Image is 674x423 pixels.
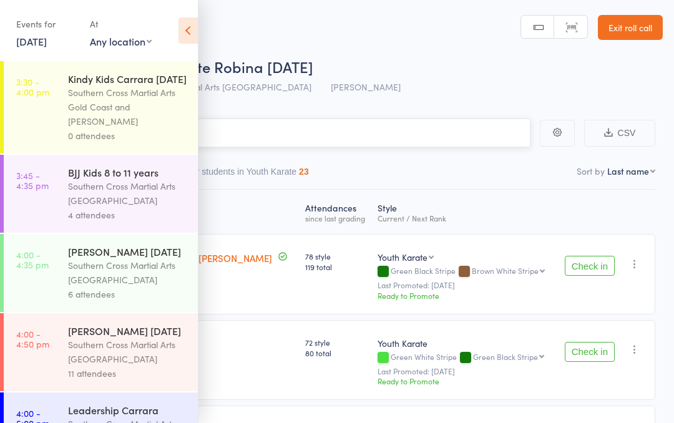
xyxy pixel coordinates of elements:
[4,313,198,391] a: 4:00 -4:50 pm[PERSON_NAME] [DATE]Southern Cross Martial Arts [GEOGRAPHIC_DATA]11 attendees
[68,258,187,287] div: Southern Cross Martial Arts [GEOGRAPHIC_DATA]
[68,366,187,381] div: 11 attendees
[16,170,49,190] time: 3:45 - 4:35 pm
[19,119,530,147] input: Search by name
[305,251,368,261] span: 78 style
[305,214,368,222] div: since last grading
[378,281,551,289] small: Last Promoted: [DATE]
[378,266,551,277] div: Green Black Stripe
[4,155,198,233] a: 3:45 -4:35 pmBJJ Kids 8 to 11 yearsSouthern Cross Martial Arts [GEOGRAPHIC_DATA]4 attendees
[305,261,368,272] span: 119 total
[68,287,187,301] div: 6 attendees
[305,348,368,358] span: 80 total
[68,208,187,222] div: 4 attendees
[565,342,615,362] button: Check in
[16,77,49,97] time: 3:30 - 4:00 pm
[122,56,313,77] span: Youth Karate Robina [DATE]
[378,251,427,263] div: Youth Karate
[472,266,539,275] div: Brown White Stripe
[577,165,605,177] label: Sort by
[378,337,551,349] div: Youth Karate
[331,80,401,93] span: [PERSON_NAME]
[16,34,47,48] a: [DATE]
[299,167,309,177] div: 23
[373,195,556,228] div: Style
[300,195,373,228] div: Atten­dances
[68,324,187,338] div: [PERSON_NAME] [DATE]
[584,120,655,147] button: CSV
[68,403,187,417] div: Leadership Carrara
[305,337,368,348] span: 72 style
[90,34,152,48] div: Any location
[16,14,77,34] div: Events for
[177,160,308,189] button: Other students in Youth Karate23
[90,14,152,34] div: At
[378,367,551,376] small: Last Promoted: [DATE]
[68,72,187,85] div: Kindy Kids Carrara [DATE]
[565,256,615,276] button: Check in
[607,165,649,177] div: Last name
[68,338,187,366] div: Southern Cross Martial Arts [GEOGRAPHIC_DATA]
[16,250,49,270] time: 4:00 - 4:35 pm
[4,234,198,312] a: 4:00 -4:35 pm[PERSON_NAME] [DATE]Southern Cross Martial Arts [GEOGRAPHIC_DATA]6 attendees
[68,165,187,179] div: BJJ Kids 8 to 11 years
[598,15,663,40] a: Exit roll call
[473,352,538,361] div: Green Black Stripe
[378,214,551,222] div: Current / Next Rank
[16,329,49,349] time: 4:00 - 4:50 pm
[4,61,198,153] a: 3:30 -4:00 pmKindy Kids Carrara [DATE]Southern Cross Martial Arts Gold Coast and [PERSON_NAME]0 a...
[378,376,551,386] div: Ready to Promote
[112,80,311,93] span: Southern Cross Martial Arts [GEOGRAPHIC_DATA]
[68,129,187,143] div: 0 attendees
[68,85,187,129] div: Southern Cross Martial Arts Gold Coast and [PERSON_NAME]
[68,245,187,258] div: [PERSON_NAME] [DATE]
[378,290,551,301] div: Ready to Promote
[378,352,551,363] div: Green White Stripe
[68,179,187,208] div: Southern Cross Martial Arts [GEOGRAPHIC_DATA]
